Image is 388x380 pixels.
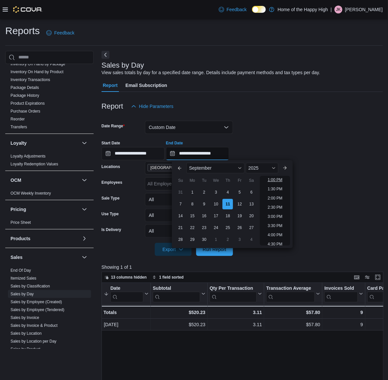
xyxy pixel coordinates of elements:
[153,308,205,316] div: $520.23
[246,211,257,221] div: day-20
[153,285,200,291] div: Subtotal
[80,235,88,243] button: Products
[324,308,363,316] div: 9
[211,175,221,186] div: We
[11,117,25,121] a: Reorder
[11,69,63,74] span: Inventory On Hand by Product
[234,222,245,233] div: day-26
[102,61,144,69] h3: Sales by Day
[175,187,186,198] div: day-31
[210,321,262,328] div: 3.11
[11,315,39,320] span: Sales by Invoice
[11,339,57,344] span: Sales by Location per Day
[102,180,122,185] label: Employees
[11,125,27,129] a: Transfers
[11,323,57,328] a: Sales by Invoice & Product
[5,266,94,379] div: Sales
[174,186,257,245] div: September, 2025
[11,307,64,312] a: Sales by Employee (Tendered)
[196,243,233,256] button: Run Report
[187,187,197,198] div: day-1
[222,199,233,209] div: day-11
[145,193,233,206] button: All
[5,219,94,229] div: Pricing
[280,163,290,173] button: Next month
[260,176,290,245] ul: Time
[234,211,245,221] div: day-19
[11,77,50,82] span: Inventory Transactions
[246,222,257,233] div: day-27
[363,273,371,281] button: Display options
[222,211,233,221] div: day-18
[5,189,94,200] div: OCM
[234,199,245,209] div: day-12
[11,331,42,336] span: Sales by Location
[199,211,209,221] div: day-16
[11,70,63,74] a: Inventory On Hand by Product
[203,246,226,253] span: Run Report
[266,308,320,316] div: $57.80
[11,109,40,114] a: Purchase Orders
[11,77,50,82] a: Inventory Transactions
[11,101,45,106] a: Product Expirations
[234,234,245,245] div: day-3
[166,140,183,146] label: End Date
[11,220,31,225] a: Price Sheet
[234,187,245,198] div: day-5
[150,273,186,281] button: 1 field sorted
[11,61,65,67] span: Inventory On Hand by Package
[211,199,221,209] div: day-10
[5,36,94,134] div: Inventory
[11,276,36,281] a: Itemized Sales
[246,187,257,198] div: day-6
[336,6,341,13] span: JK
[187,199,197,209] div: day-8
[331,6,332,13] p: |
[248,165,259,171] span: 2025
[222,234,233,245] div: day-2
[145,224,233,238] button: All
[54,30,74,36] span: Feedback
[265,231,285,239] li: 4:00 PM
[265,194,285,202] li: 2:00 PM
[211,211,221,221] div: day-17
[187,234,197,245] div: day-29
[166,147,229,160] input: Press the down key to enter a popover containing a calendar. Press the escape key to close the po...
[11,254,79,261] button: Sales
[11,191,51,196] a: OCM Weekly Inventory
[227,6,247,13] span: Feedback
[102,69,320,76] div: View sales totals by day for a specified date range. Details include payment methods and tax type...
[148,164,210,171] span: Sylvan Lake - Hewlett Park Landing - Fire & Flower
[11,347,40,351] a: Sales by Product
[11,93,39,98] span: Package History
[103,79,118,92] span: Report
[111,275,147,280] span: 13 columns hidden
[110,285,143,291] div: Date
[11,162,58,166] a: Loyalty Redemption Values
[11,85,39,90] a: Package Details
[246,234,257,245] div: day-4
[11,284,50,288] a: Sales by Classification
[104,321,148,328] div: [DATE]
[11,154,46,158] a: Loyalty Adjustments
[11,235,31,242] h3: Products
[175,175,186,186] div: Su
[222,222,233,233] div: day-25
[175,222,186,233] div: day-21
[102,140,120,146] label: Start Date
[175,199,186,209] div: day-7
[102,227,121,232] label: Is Delivery
[187,211,197,221] div: day-15
[246,163,278,173] div: Button. Open the year selector. 2025 is currently selected.
[80,176,88,184] button: OCM
[199,187,209,198] div: day-2
[11,124,27,130] span: Transfers
[153,321,205,328] div: $520.23
[324,285,357,291] div: Invoices Sold
[11,140,79,146] button: Loyalty
[11,292,34,296] a: Sales by Day
[11,140,27,146] h3: Loyalty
